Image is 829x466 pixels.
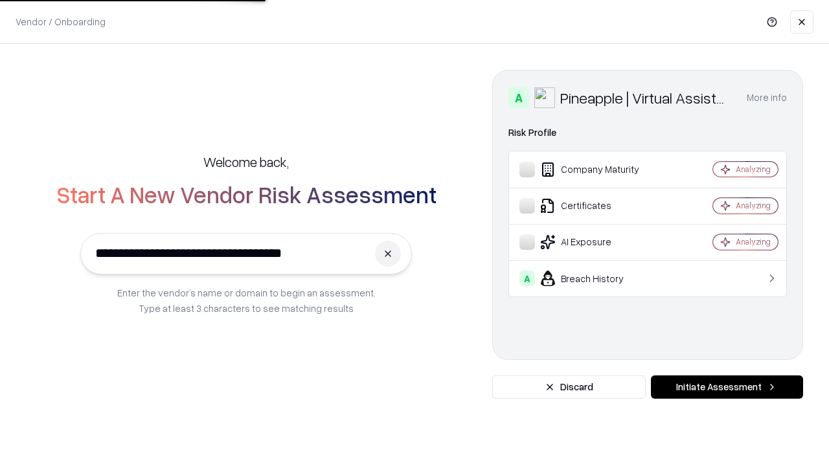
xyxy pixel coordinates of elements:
[560,87,731,108] div: Pineapple | Virtual Assistant Agency
[747,86,787,109] button: More info
[508,125,787,140] div: Risk Profile
[519,198,674,214] div: Certificates
[56,181,437,207] h2: Start A New Vendor Risk Assessment
[519,271,535,286] div: A
[519,162,674,177] div: Company Maturity
[736,236,771,247] div: Analyzing
[492,375,646,399] button: Discard
[508,87,529,108] div: A
[519,234,674,250] div: AI Exposure
[203,153,289,171] h5: Welcome back,
[117,285,376,316] p: Enter the vendor’s name or domain to begin an assessment. Type at least 3 characters to see match...
[534,87,555,108] img: Pineapple | Virtual Assistant Agency
[651,375,803,399] button: Initiate Assessment
[736,200,771,211] div: Analyzing
[16,15,106,28] p: Vendor / Onboarding
[736,164,771,175] div: Analyzing
[519,271,674,286] div: Breach History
